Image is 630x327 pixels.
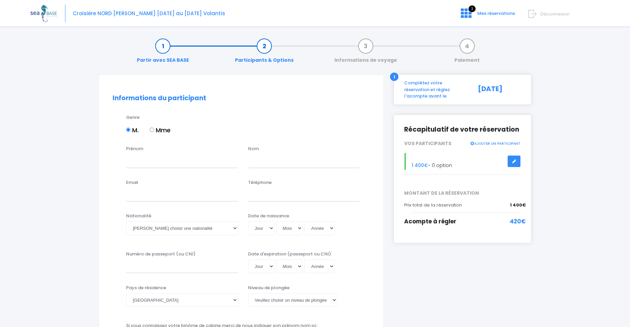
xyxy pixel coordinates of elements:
[150,128,154,132] input: Mme
[248,213,289,219] label: Date de naissance
[404,202,462,208] span: Prix total de la réservation
[248,284,290,291] label: Niveau de plongée
[412,162,428,169] span: 1 400€
[451,43,483,64] a: Paiement
[399,140,526,147] div: VOS PARTICIPANTS
[469,5,476,12] span: 3
[399,80,473,100] div: Complétez votre réservation et réglez l'acompte avant le
[126,145,143,152] label: Prénom
[232,43,297,64] a: Participants & Options
[133,43,192,64] a: Partir avec SEA BASE
[455,12,519,19] a: 3 Mes réservations
[248,179,272,186] label: Téléphone
[126,179,138,186] label: Email
[248,145,259,152] label: Nom
[540,11,570,17] span: Déconnexion
[470,140,520,146] a: AJOUTER UN PARTICIPANT
[331,43,400,64] a: Informations de voyage
[399,190,526,197] span: MONTANT DE LA RÉSERVATION
[473,80,526,100] div: [DATE]
[126,251,196,257] label: Numéro de passeport (ou CNI)
[126,114,140,121] label: Genre
[404,217,456,225] span: Acompte à régler
[113,94,370,102] h2: Informations du participant
[399,153,526,170] div: - 0 option
[126,213,151,219] label: Nationalité
[477,10,515,17] span: Mes réservations
[510,202,526,209] span: 1 400€
[404,125,521,134] h2: Récapitulatif de votre réservation
[126,128,130,132] input: M.
[390,73,398,81] div: i
[126,284,166,291] label: Pays de résidence
[150,126,171,135] label: Mme
[126,126,139,135] label: M.
[73,10,225,17] span: Croisière NORD [PERSON_NAME] [DATE] au [DATE] Volantis
[510,217,526,226] span: 420€
[248,251,331,257] label: Date d'expiration (passeport ou CNI)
